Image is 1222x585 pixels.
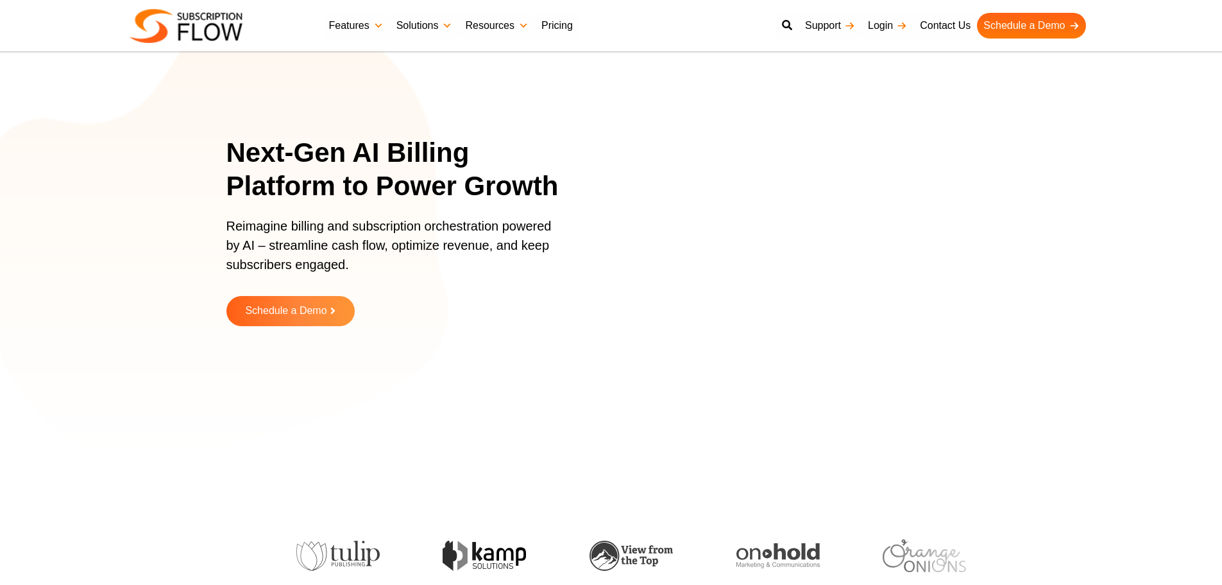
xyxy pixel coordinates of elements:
h1: Next-Gen AI Billing Platform to Power Growth [226,136,576,204]
img: orange-onions [879,539,963,572]
a: Resources [459,13,534,39]
a: Schedule a Demo [977,13,1085,39]
a: Solutions [390,13,459,39]
a: Pricing [535,13,579,39]
img: view-from-the-top [586,541,670,571]
img: kamp-solution [439,541,523,571]
a: Login [861,13,913,39]
a: Schedule a Demo [226,296,355,326]
span: Schedule a Demo [245,306,327,317]
p: Reimagine billing and subscription orchestration powered by AI – streamline cash flow, optimize r... [226,216,560,287]
img: Subscriptionflow [130,9,242,43]
a: Support [799,13,861,39]
a: Features [323,13,390,39]
a: Contact Us [913,13,977,39]
img: onhold-marketing [733,543,817,569]
img: tulip-publishing [293,541,377,572]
